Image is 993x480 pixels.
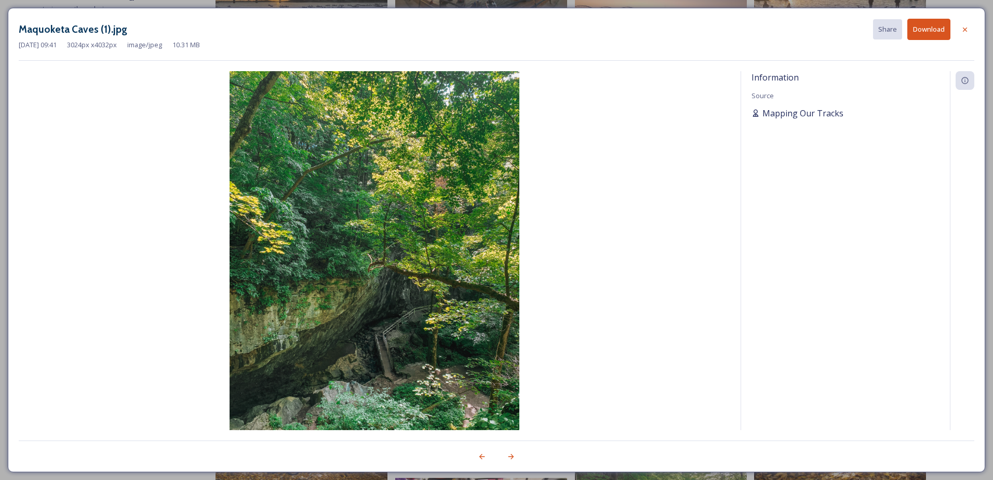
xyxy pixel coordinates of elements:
span: [DATE] 09:41 [19,40,57,50]
span: Mapping Our Tracks [762,107,843,119]
span: Source [752,91,774,100]
span: Information [752,72,799,83]
button: Share [873,19,902,39]
span: 10.31 MB [172,40,200,50]
img: Maquoketa%20Caves%20(1).jpg [19,71,730,458]
h3: Maquoketa Caves (1).jpg [19,22,127,37]
span: image/jpeg [127,40,162,50]
span: 3024 px x 4032 px [67,40,117,50]
button: Download [907,19,950,40]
